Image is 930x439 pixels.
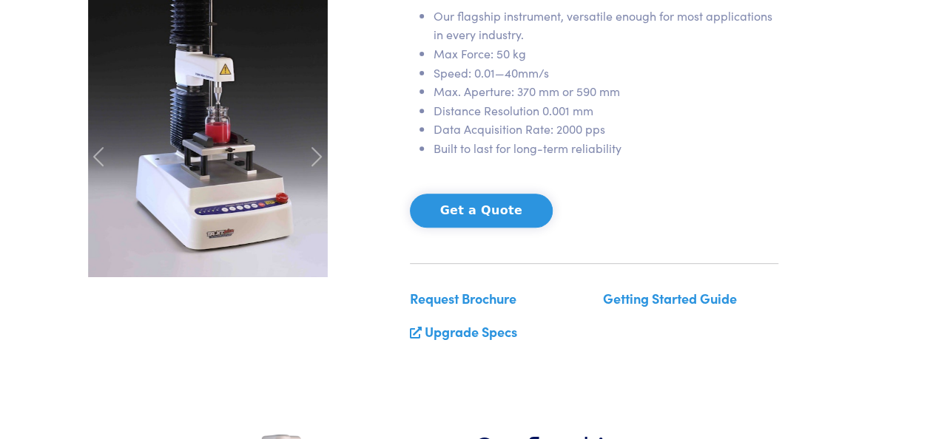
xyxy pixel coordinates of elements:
li: Built to last for long-term reliability [434,139,778,158]
li: Our flagship instrument, versatile enough for most applications in every industry. [434,7,778,44]
li: Max Force: 50 kg [434,44,778,64]
a: Getting Started Guide [603,289,737,307]
a: Request Brochure [410,289,516,307]
a: Upgrade Specs [425,322,517,341]
li: Data Acquisition Rate: 2000 pps [434,120,778,139]
li: Max. Aperture: 370 mm or 590 mm [434,82,778,101]
li: Distance Resolution 0.001 mm [434,101,778,120]
li: Speed: 0.01—40mm/s [434,64,778,83]
button: Get a Quote [410,194,553,228]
